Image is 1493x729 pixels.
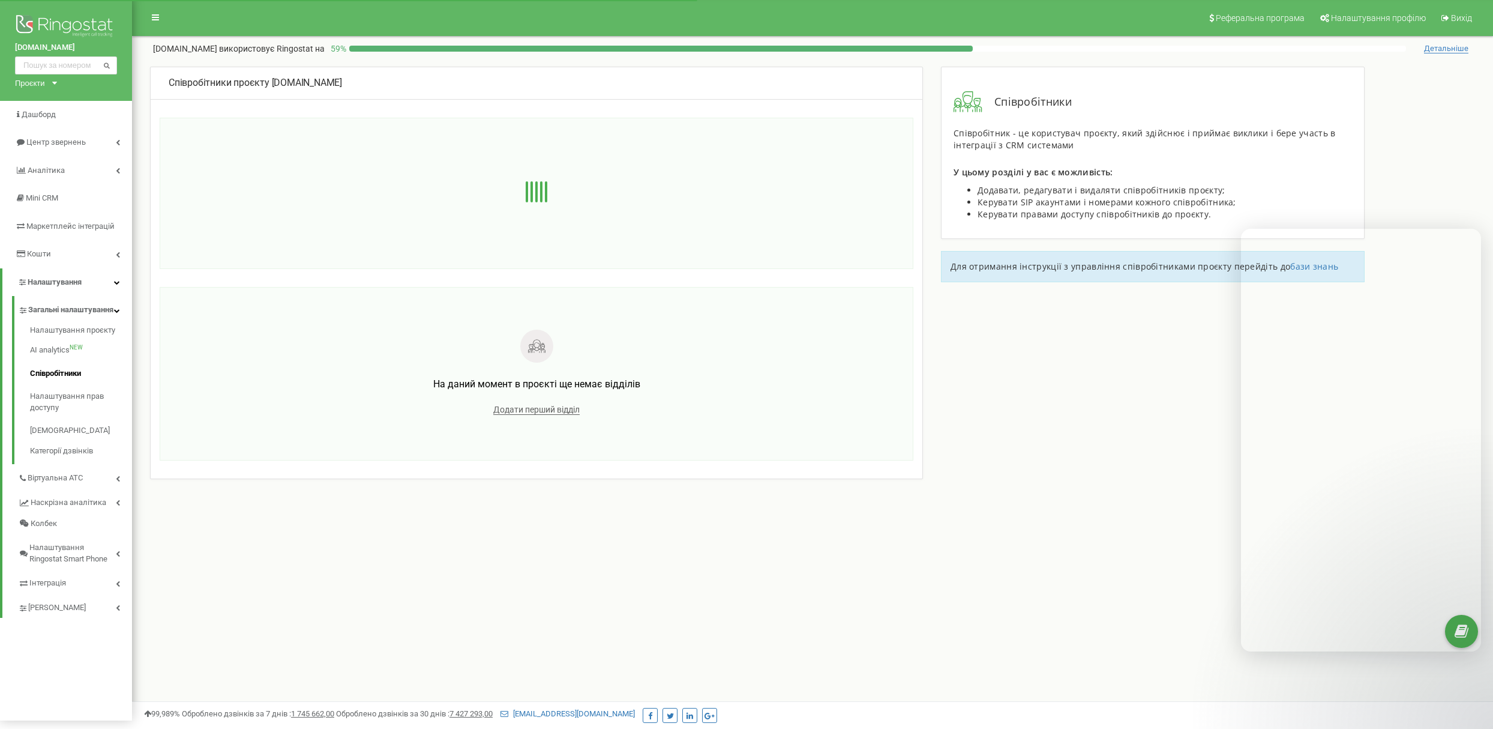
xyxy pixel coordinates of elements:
[18,569,132,594] a: Інтеграція
[144,709,180,718] span: 99,989%
[30,385,132,419] a: Налаштування прав доступу
[30,443,132,457] a: Категорії дзвінків
[2,268,132,297] a: Налаштування
[219,44,325,53] span: використовує Ringostat на
[982,94,1072,110] span: Співробітники
[30,362,132,386] a: Співробітники
[978,184,1225,196] span: Додавати, редагувати і видаляти співробітників проєкту;
[493,405,580,415] span: Додати перший відділ
[1424,44,1468,53] span: Детальніше
[18,513,132,534] a: Колбек
[951,261,1290,272] span: Для отримання інструкції з управління співробітниками проєкту перейдіть до
[31,497,106,509] span: Наскрізна аналітика
[18,464,132,489] a: Віртуальна АТС
[30,339,132,362] a: AI analyticsNEW
[1331,13,1426,23] span: Налаштування профілю
[29,542,116,564] span: Налаштування Ringostat Smart Phone
[978,208,1211,220] span: Керувати правами доступу співробітників до проєкту.
[15,56,117,74] input: Пошук за номером
[336,709,493,718] span: Оброблено дзвінків за 30 днів :
[500,709,635,718] a: [EMAIL_ADDRESS][DOMAIN_NAME]
[30,325,132,339] a: Налаштування проєкту
[18,534,132,569] a: Налаштування Ringostat Smart Phone
[28,304,113,316] span: Загальні налаштування
[291,709,334,718] u: 1 745 662,00
[31,518,57,530] span: Колбек
[27,249,51,258] span: Кошти
[169,76,904,90] div: [DOMAIN_NAME]
[15,42,117,53] a: [DOMAIN_NAME]
[433,378,640,390] span: На даний момент в проєкті ще немає відділів
[28,166,65,175] span: Аналiтика
[26,138,86,147] span: Центр звернень
[29,578,66,589] span: Інтеграція
[26,193,58,202] span: Mini CRM
[954,166,1113,178] span: У цьому розділі у вас є можливість:
[28,602,86,614] span: [PERSON_NAME]
[954,127,1336,151] span: Співробітник - це користувач проєкту, який здійснює і приймає виклики і бере участь в інтеграції ...
[1216,13,1305,23] span: Реферальна програма
[18,594,132,619] a: [PERSON_NAME]
[18,296,132,321] a: Загальні налаштування
[30,419,132,443] a: [DEMOGRAPHIC_DATA]
[15,12,117,42] img: Ringostat logo
[15,77,45,89] div: Проєкти
[449,709,493,718] u: 7 427 293,00
[18,489,132,513] a: Наскрізна аналітика
[28,473,83,484] span: Віртуальна АТС
[325,43,349,55] p: 59 %
[182,709,334,718] span: Оброблено дзвінків за 7 днів :
[28,277,82,286] span: Налаштування
[26,222,115,231] span: Маркетплейс інтеграцій
[22,110,56,119] span: Дашборд
[1452,661,1481,690] iframe: Intercom live chat
[978,196,1236,208] span: Керувати SIP акаунтами і номерами кожного співробітника;
[169,77,269,88] span: Співробітники проєкту
[1451,13,1472,23] span: Вихід
[1241,229,1481,652] iframe: Intercom live chat
[153,43,325,55] p: [DOMAIN_NAME]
